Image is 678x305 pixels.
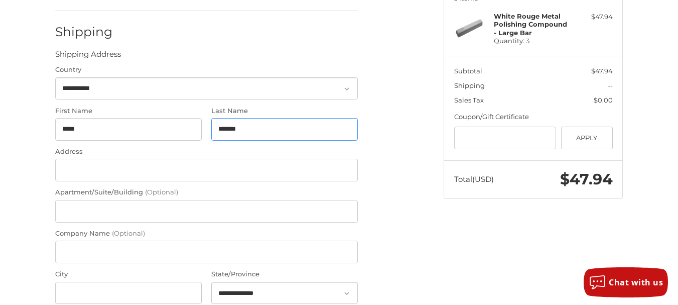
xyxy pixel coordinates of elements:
[609,277,663,288] span: Chat with us
[573,12,613,22] div: $47.94
[591,67,613,75] span: $47.94
[560,170,613,188] span: $47.94
[454,127,557,149] input: Gift Certificate or Coupon Code
[55,24,114,40] h2: Shipping
[494,12,567,37] strong: White Rouge Metal Polishing Compound - Large Bar
[55,269,202,279] label: City
[454,67,482,75] span: Subtotal
[584,267,668,297] button: Chat with us
[55,65,358,75] label: Country
[55,49,121,65] legend: Shipping Address
[211,269,358,279] label: State/Province
[55,106,202,116] label: First Name
[55,229,358,239] label: Company Name
[112,229,145,237] small: (Optional)
[55,187,358,197] label: Apartment/Suite/Building
[608,81,613,89] span: --
[55,147,358,157] label: Address
[454,81,485,89] span: Shipping
[494,12,571,45] h4: Quantity: 3
[454,96,484,104] span: Sales Tax
[454,112,613,122] div: Coupon/Gift Certificate
[561,127,613,149] button: Apply
[145,188,178,196] small: (Optional)
[454,174,494,184] span: Total (USD)
[211,106,358,116] label: Last Name
[594,96,613,104] span: $0.00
